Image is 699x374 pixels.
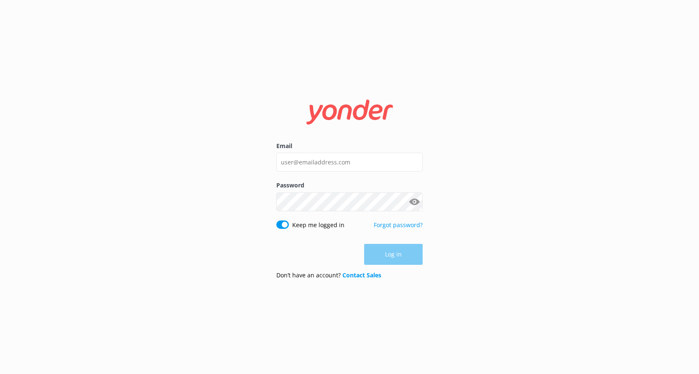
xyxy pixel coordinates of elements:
[292,220,344,230] label: Keep me logged in
[276,181,423,190] label: Password
[276,153,423,172] input: user@emailaddress.com
[406,193,423,210] button: Show password
[374,221,423,229] a: Forgot password?
[276,141,423,151] label: Email
[276,271,381,280] p: Don’t have an account?
[342,271,381,279] a: Contact Sales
